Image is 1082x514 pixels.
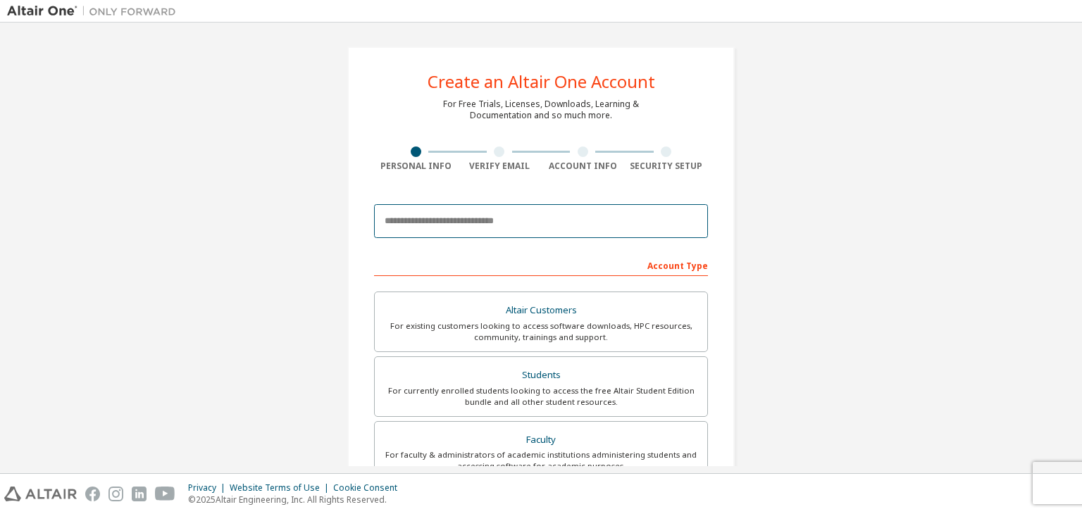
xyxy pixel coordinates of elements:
[188,494,406,506] p: © 2025 Altair Engineering, Inc. All Rights Reserved.
[333,482,406,494] div: Cookie Consent
[155,487,175,501] img: youtube.svg
[4,487,77,501] img: altair_logo.svg
[383,385,699,408] div: For currently enrolled students looking to access the free Altair Student Edition bundle and all ...
[541,161,625,172] div: Account Info
[374,253,708,276] div: Account Type
[383,301,699,320] div: Altair Customers
[7,4,183,18] img: Altair One
[230,482,333,494] div: Website Terms of Use
[428,73,655,90] div: Create an Altair One Account
[132,487,147,501] img: linkedin.svg
[383,320,699,343] div: For existing customers looking to access software downloads, HPC resources, community, trainings ...
[85,487,100,501] img: facebook.svg
[374,161,458,172] div: Personal Info
[458,161,542,172] div: Verify Email
[443,99,639,121] div: For Free Trials, Licenses, Downloads, Learning & Documentation and so much more.
[383,430,699,450] div: Faculty
[383,365,699,385] div: Students
[108,487,123,501] img: instagram.svg
[188,482,230,494] div: Privacy
[383,449,699,472] div: For faculty & administrators of academic institutions administering students and accessing softwa...
[625,161,709,172] div: Security Setup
